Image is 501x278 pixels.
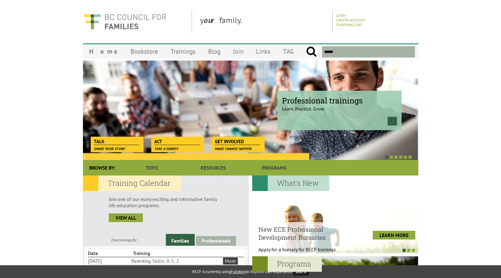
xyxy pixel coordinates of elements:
[282,95,397,106] span: Professional trainings
[154,138,200,145] span: Act
[202,44,227,59] a: Blog
[122,160,183,175] a: Topic
[166,234,195,246] a: Families
[215,146,252,151] span: Make change happen
[83,10,167,33] img: BC Council for FAMILIES
[244,160,304,175] a: Programs
[88,265,130,272] li: [DATE]
[223,257,238,264] a: More
[124,44,164,59] a: Bookstore
[133,249,177,257] li: Training
[336,13,346,18] a: Login
[94,146,125,151] span: Share your story
[306,46,317,57] input: Submit
[277,44,300,59] a: TAG
[195,10,333,33] div: y family.
[83,238,166,242] div: Find trainings for:
[83,175,181,191] h2: Training Calendar
[183,160,244,175] a: Resources
[215,138,261,145] span: Get Involved
[109,213,143,222] a: view all
[212,137,264,145] a: Get Involved Make change happen
[258,225,351,241] h4: New ECE Professional Development Bursaries
[109,196,223,208] p: Join one of our many exciting and informative family life education programs.
[154,146,178,151] span: Take a survey
[250,44,277,59] a: Links
[227,44,250,59] a: Join
[231,269,246,274] a: Fullstory
[204,15,219,25] strong: our
[336,22,362,27] a: Shopping Cart
[83,44,124,59] a: Home
[164,44,202,59] a: Trainings
[373,231,415,239] a: LEARN MORE
[258,246,351,259] p: Apply for a bursary for BCCF trainings West...
[88,249,132,257] li: Date
[88,257,130,265] li: [DATE]
[252,256,322,272] h2: Programs
[83,160,122,175] div: Browse By:
[91,137,143,145] a: Talk Share your story
[131,265,221,272] li: Parenting Skills: 13-18
[252,175,329,191] h2: What's New
[131,257,221,265] li: Parenting Skills: 0-5, 2
[151,137,203,145] a: Act Take a survey
[282,100,397,112] p: Learn. Practice. Grow.
[94,138,139,145] span: Talk
[336,18,365,22] a: Create Account
[196,236,236,246] a: Professionals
